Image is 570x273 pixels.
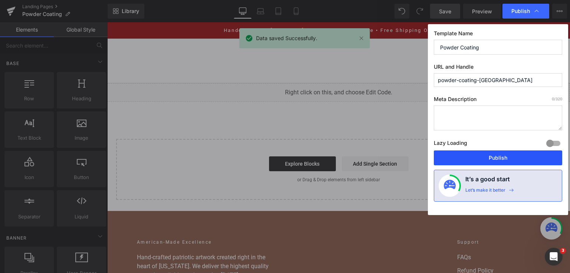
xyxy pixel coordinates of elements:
[21,155,442,160] p: or Drag & Drop elements from left sidebar
[444,180,456,192] img: onboarding-status.svg
[434,138,467,150] label: Lazy Loading
[30,217,171,223] h2: American-Made Excellence
[117,5,346,11] a: Handcrafted in [US_STATE] • 100% American Made • Free Shipping Over $100
[465,175,510,187] h4: It’s a good start
[552,97,554,101] span: 0
[434,96,562,105] label: Meta Description
[434,150,562,165] button: Publish
[511,8,530,14] span: Publish
[434,30,562,40] label: Template Name
[434,64,562,73] label: URL and Handle
[350,244,433,253] a: Refund Policy
[545,248,563,266] iframe: Intercom live chat
[235,134,301,149] a: Add Single Section
[162,134,229,149] a: Explore Blocks
[552,97,562,101] span: /320
[465,187,505,197] div: Let’s make it better
[30,231,171,257] p: Hand-crafted patriotic artwork created right in the heart of [US_STATE]. We deliver the highest q...
[350,217,433,223] h2: Support
[560,248,566,254] span: 3
[350,231,433,240] a: FAQs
